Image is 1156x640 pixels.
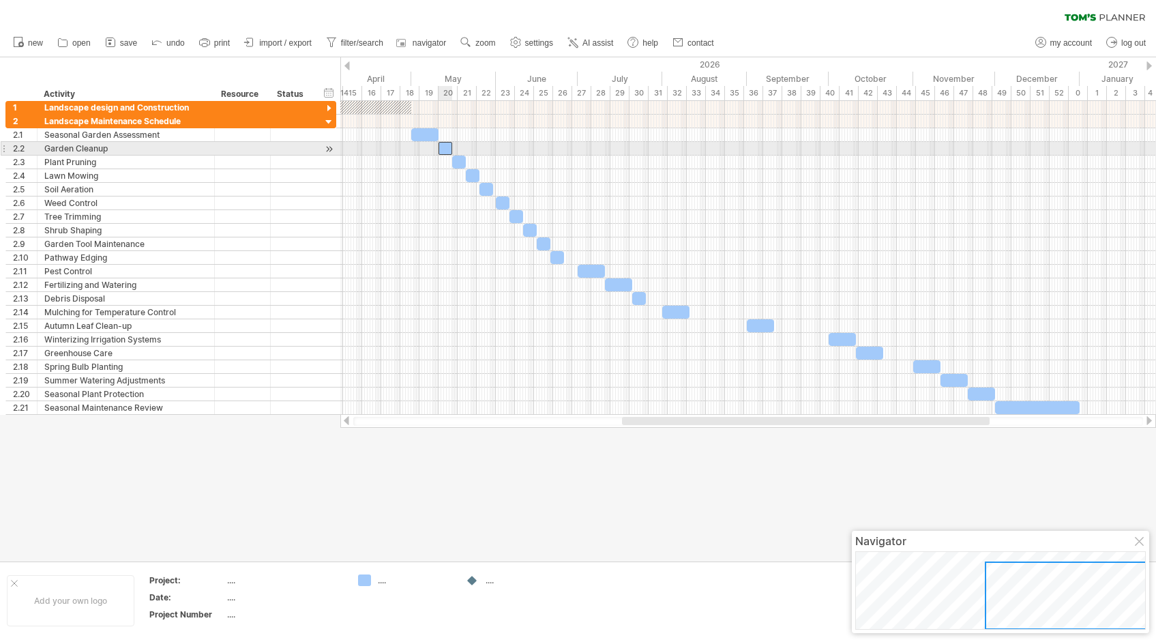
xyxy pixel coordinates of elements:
div: 0 [1069,86,1088,100]
div: Greenhouse Care [44,347,207,360]
div: Activity [44,87,207,101]
div: 34 [706,86,725,100]
div: 20 [439,86,458,100]
div: Date: [149,592,224,603]
div: Status [277,87,307,101]
div: 28 [591,86,610,100]
a: settings [507,34,557,52]
div: 2.2 [13,142,37,155]
a: print [196,34,234,52]
span: AI assist [582,38,613,48]
div: 2.21 [13,401,37,414]
div: Pathway Edging [44,251,207,264]
div: 32 [668,86,687,100]
div: 16 [362,86,381,100]
div: 49 [992,86,1011,100]
div: Project Number [149,609,224,620]
a: undo [148,34,189,52]
div: Summer Watering Adjustments [44,374,207,387]
div: Pest Control [44,265,207,278]
div: 35 [725,86,744,100]
span: print [214,38,230,48]
div: November 2026 [913,72,995,86]
span: navigator [413,38,446,48]
div: August 2026 [662,72,747,86]
span: save [120,38,137,48]
div: 2.12 [13,278,37,291]
div: Mulching for Temperature Control [44,306,207,319]
div: Seasonal Garden Assessment [44,128,207,141]
span: my account [1050,38,1092,48]
div: 29 [610,86,629,100]
div: 2.6 [13,197,37,209]
a: AI assist [564,34,617,52]
div: 36 [744,86,763,100]
div: 40 [820,86,840,100]
div: 46 [935,86,954,100]
a: zoom [457,34,499,52]
div: 2.10 [13,251,37,264]
div: 2.16 [13,333,37,346]
div: 2 [1107,86,1126,100]
div: .... [227,592,342,603]
div: 15 [343,86,362,100]
div: 23 [496,86,515,100]
div: .... [486,574,560,586]
div: 39 [801,86,820,100]
div: 45 [916,86,935,100]
div: 2.19 [13,374,37,387]
div: Plant Pruning [44,156,207,169]
div: 25 [534,86,553,100]
a: new [10,34,47,52]
div: 2.8 [13,224,37,237]
div: 41 [840,86,859,100]
div: 2.4 [13,169,37,182]
a: log out [1103,34,1150,52]
a: save [102,34,141,52]
div: 31 [649,86,668,100]
span: undo [166,38,185,48]
div: 24 [515,86,534,100]
div: Seasonal Maintenance Review [44,401,207,414]
span: import / export [259,38,312,48]
div: 22 [477,86,496,100]
div: 19 [419,86,439,100]
div: 47 [954,86,973,100]
div: Resource [221,87,263,101]
div: October 2026 [829,72,913,86]
span: new [28,38,43,48]
div: 2.3 [13,156,37,169]
div: Weed Control [44,197,207,209]
div: 2.13 [13,292,37,305]
div: 51 [1031,86,1050,100]
div: 43 [878,86,897,100]
div: Debris Disposal [44,292,207,305]
span: settings [525,38,553,48]
span: contact [687,38,714,48]
div: 44 [897,86,916,100]
div: .... [378,574,452,586]
div: Landscape Maintenance Schedule [44,115,207,128]
div: .... [227,609,342,620]
div: 26 [553,86,572,100]
span: open [72,38,91,48]
div: Seasonal Plant Protection [44,388,207,401]
div: Add your own logo [7,575,134,626]
div: Lawn Mowing [44,169,207,182]
div: Project: [149,574,224,586]
div: 17 [381,86,400,100]
div: September 2026 [747,72,829,86]
span: filter/search [341,38,383,48]
div: June 2026 [496,72,578,86]
a: open [54,34,95,52]
div: 50 [1011,86,1031,100]
div: Spring Bulb Planting [44,360,207,373]
div: 2.14 [13,306,37,319]
a: my account [1032,34,1096,52]
div: 18 [400,86,419,100]
div: Landscape design and Construction [44,101,207,114]
div: December 2026 [995,72,1080,86]
div: 2.17 [13,347,37,360]
div: 3 [1126,86,1145,100]
div: Soil Aeration [44,183,207,196]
